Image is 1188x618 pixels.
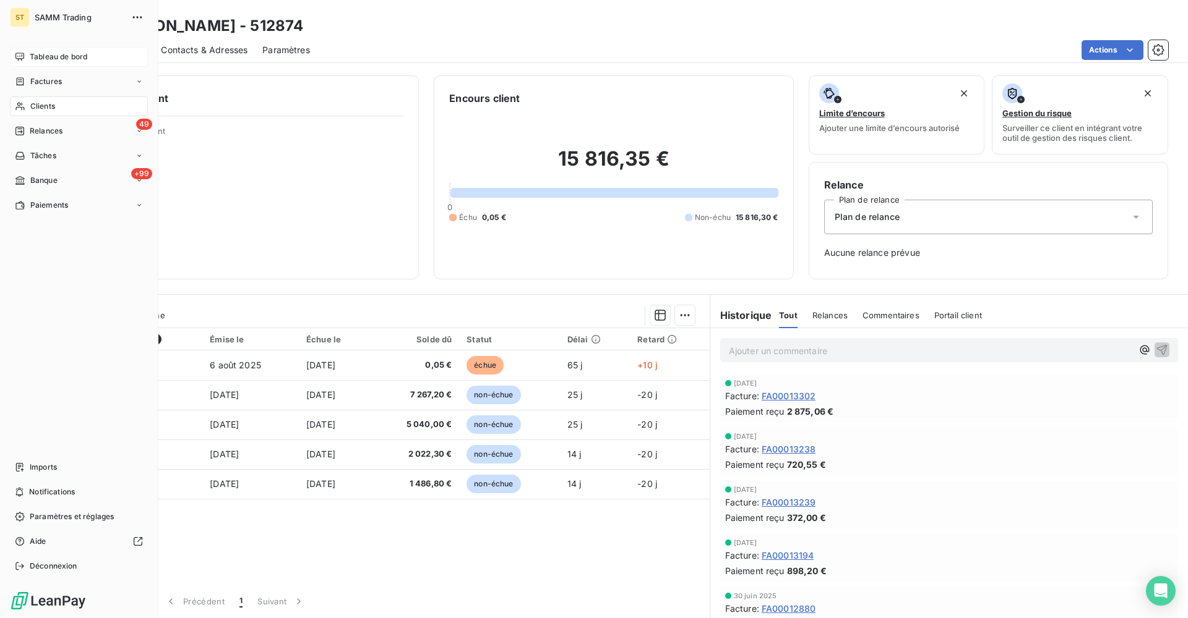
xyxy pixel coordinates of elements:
h6: Relance [824,177,1153,192]
span: 1 486,80 € [379,478,452,490]
img: Logo LeanPay [10,591,87,611]
span: Paramètres et réglages [30,511,114,522]
span: 0,05 € [379,359,452,371]
div: Solde dû [379,334,452,344]
span: 372,00 € [787,511,826,524]
span: SAMM Trading [35,12,124,22]
button: Actions [1082,40,1143,60]
span: Surveiller ce client en intégrant votre outil de gestion des risques client. [1002,123,1158,143]
span: Commentaires [863,310,919,320]
div: ST [10,7,30,27]
span: 6 août 2025 [210,360,261,370]
div: Open Intercom Messenger [1146,576,1176,606]
span: [DATE] [306,389,335,400]
button: Suivant [250,588,312,614]
span: non-échue [467,445,520,463]
span: non-échue [467,415,520,434]
h2: 15 816,35 € [449,146,778,184]
span: Limite d’encours [819,108,885,118]
span: Tâches [30,150,56,161]
span: Relances [812,310,848,320]
span: Imports [30,462,57,473]
span: Contacts & Adresses [161,44,247,56]
span: Facture : [725,389,759,402]
span: [DATE] [734,539,757,546]
span: 0,05 € [482,212,506,223]
span: échue [467,356,504,375]
span: 898,20 € [787,564,827,577]
button: Précédent [157,588,232,614]
h6: Encours client [449,91,520,106]
span: [DATE] [734,379,757,387]
span: 30 juin 2025 [734,592,777,599]
span: Gestion du risque [1002,108,1072,118]
span: 2 875,06 € [787,405,834,418]
span: [DATE] [210,419,239,430]
span: 14 j [567,449,582,459]
span: +10 j [637,360,657,370]
span: Tout [779,310,798,320]
span: Plan de relance [835,211,900,223]
span: 25 j [567,389,583,400]
div: Statut [467,334,553,344]
span: Déconnexion [30,561,77,572]
span: Échu [459,212,477,223]
span: Ajouter une limite d’encours autorisé [819,123,960,133]
span: Clients [30,101,55,112]
span: 49 [136,119,152,130]
div: Délai [567,334,622,344]
span: 7 267,20 € [379,389,452,401]
span: Facture : [725,442,759,455]
button: Gestion du risqueSurveiller ce client en intégrant votre outil de gestion des risques client. [992,75,1168,154]
span: -20 j [637,449,657,459]
span: [DATE] [210,449,239,459]
span: [DATE] [306,449,335,459]
span: 65 j [567,360,583,370]
span: +99 [131,168,152,179]
span: 25 j [567,419,583,430]
span: Paiement reçu [725,564,785,577]
span: Factures [30,76,62,87]
span: Non-échu [695,212,731,223]
span: non-échue [467,475,520,493]
span: -20 j [637,478,657,489]
button: 1 [232,588,250,614]
h3: [PERSON_NAME] - 512874 [109,15,303,37]
span: -20 j [637,419,657,430]
span: 2 022,30 € [379,448,452,460]
span: 1 [239,595,243,607]
span: Facture : [725,496,759,509]
div: Retard [637,334,702,344]
span: 720,55 € [787,458,826,471]
a: Aide [10,531,148,551]
span: Tableau de bord [30,51,87,62]
span: [DATE] [306,419,335,430]
span: Notifications [29,486,75,497]
span: 5 040,00 € [379,418,452,431]
span: [DATE] [306,478,335,489]
h6: Informations client [75,91,403,106]
span: [DATE] [734,486,757,493]
span: FA00012880 [762,602,816,615]
h6: Historique [710,308,772,323]
span: Paiement reçu [725,511,785,524]
span: [DATE] [734,433,757,440]
span: 0 [447,202,452,212]
span: [DATE] [306,360,335,370]
span: Paiement reçu [725,405,785,418]
span: Portail client [934,310,982,320]
span: Facture : [725,549,759,562]
span: [DATE] [210,478,239,489]
span: Banque [30,175,58,186]
div: Échue le [306,334,364,344]
span: Relances [30,125,62,137]
span: Facture : [725,602,759,615]
span: FA00013194 [762,549,814,562]
span: Paiements [30,200,68,211]
div: Émise le [210,334,291,344]
span: Aucune relance prévue [824,247,1153,259]
span: FA00013302 [762,389,816,402]
span: 15 816,30 € [736,212,778,223]
span: FA00013239 [762,496,816,509]
span: non-échue [467,386,520,404]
